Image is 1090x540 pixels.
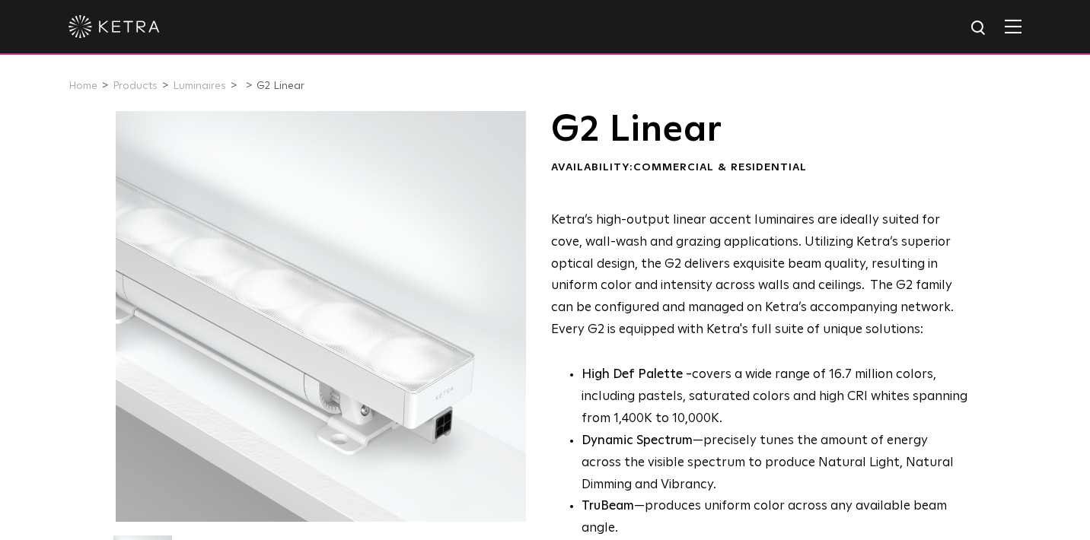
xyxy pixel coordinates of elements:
[582,434,693,447] strong: Dynamic Spectrum
[582,368,692,381] strong: High Def Palette -
[970,19,989,38] img: search icon
[257,81,304,91] a: G2 Linear
[582,500,634,513] strong: TruBeam
[633,162,807,173] span: Commercial & Residential
[582,496,970,540] li: —produces uniform color across any available beam angle.
[69,81,97,91] a: Home
[69,15,160,38] img: ketra-logo-2019-white
[551,210,970,341] p: Ketra’s high-output linear accent luminaires are ideally suited for cove, wall-wash and grazing a...
[551,160,970,176] div: Availability:
[582,430,970,497] li: —precisely tunes the amount of energy across the visible spectrum to produce Natural Light, Natur...
[113,81,158,91] a: Products
[1005,19,1021,33] img: Hamburger%20Nav.svg
[551,111,970,149] h1: G2 Linear
[173,81,226,91] a: Luminaires
[582,364,970,430] p: covers a wide range of 16.7 million colors, including pastels, saturated colors and high CRI whit...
